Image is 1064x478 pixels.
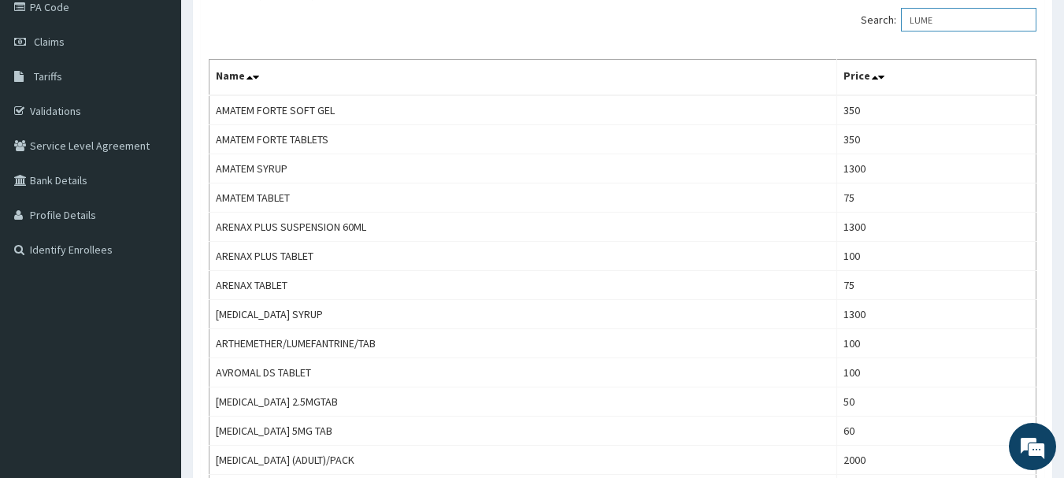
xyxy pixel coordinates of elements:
[34,35,65,49] span: Claims
[209,300,837,329] td: [MEDICAL_DATA] SYRUP
[8,314,300,369] textarea: Type your message and hit 'Enter'
[209,358,837,387] td: AVROMAL DS TABLET
[209,60,837,96] th: Name
[209,242,837,271] td: ARENAX PLUS TABLET
[209,154,837,183] td: AMATEM SYRUP
[836,329,1036,358] td: 100
[209,417,837,446] td: [MEDICAL_DATA] 5MG TAB
[209,125,837,154] td: AMATEM FORTE TABLETS
[82,88,265,109] div: Chat with us now
[29,79,64,118] img: d_794563401_company_1708531726252_794563401
[836,154,1036,183] td: 1300
[91,140,217,299] span: We're online!
[836,183,1036,213] td: 75
[209,95,837,125] td: AMATEM FORTE SOFT GEL
[209,446,837,475] td: [MEDICAL_DATA] (ADULT)/PACK
[836,417,1036,446] td: 60
[861,8,1036,31] label: Search:
[209,387,837,417] td: [MEDICAL_DATA] 2.5MGTAB
[34,69,62,83] span: Tariffs
[836,125,1036,154] td: 350
[901,8,1036,31] input: Search:
[836,446,1036,475] td: 2000
[836,242,1036,271] td: 100
[836,271,1036,300] td: 75
[836,95,1036,125] td: 350
[836,213,1036,242] td: 1300
[209,271,837,300] td: ARENAX TABLET
[258,8,296,46] div: Minimize live chat window
[836,300,1036,329] td: 1300
[209,213,837,242] td: ARENAX PLUS SUSPENSION 60ML
[836,387,1036,417] td: 50
[836,60,1036,96] th: Price
[836,358,1036,387] td: 100
[209,329,837,358] td: ARTHEMETHER/LUMEFANTRINE/TAB
[209,183,837,213] td: AMATEM TABLET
